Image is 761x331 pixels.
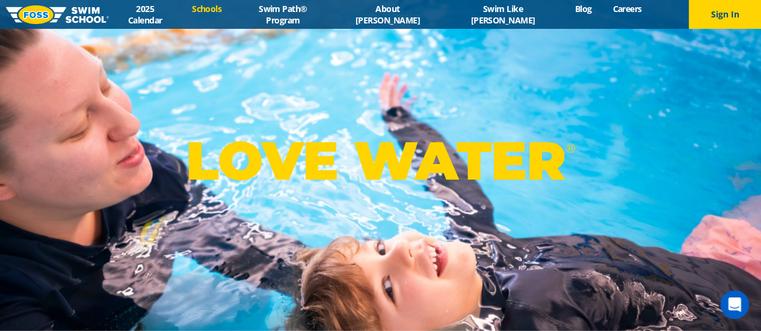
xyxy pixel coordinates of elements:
[602,3,652,14] a: Careers
[334,3,442,26] a: About [PERSON_NAME]
[232,3,334,26] a: Swim Path® Program
[442,3,564,26] a: Swim Like [PERSON_NAME]
[6,5,109,24] img: FOSS Swim School Logo
[109,3,182,26] a: 2025 Calendar
[720,290,749,319] iframe: Intercom live chat
[182,3,232,14] a: Schools
[565,141,575,156] sup: ®
[186,129,575,193] p: LOVE WATER
[564,3,602,14] a: Blog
